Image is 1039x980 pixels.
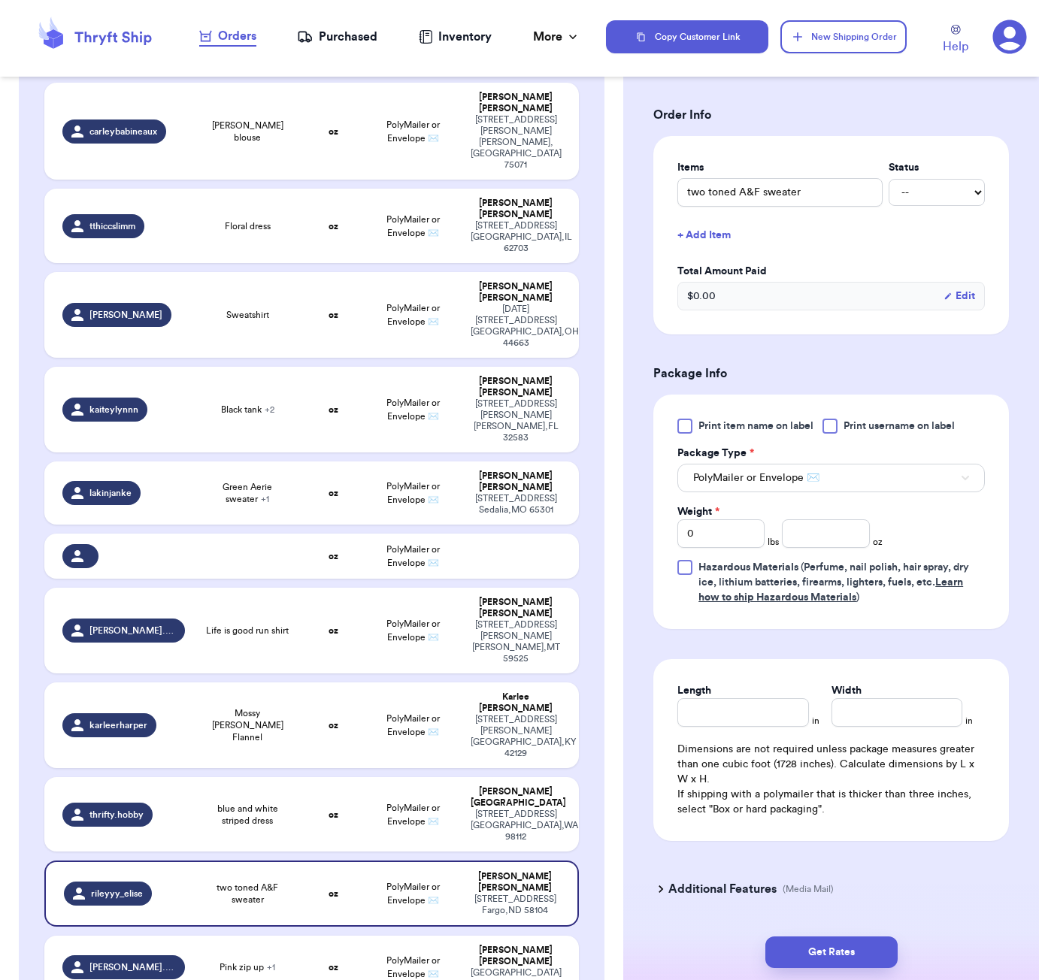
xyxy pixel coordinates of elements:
[329,488,338,498] strong: oz
[832,683,862,698] label: Width
[965,715,973,727] span: in
[89,809,144,821] span: thrifty.hobby
[677,504,719,519] label: Weight
[203,803,292,827] span: blue and white striped dress
[225,220,271,232] span: Floral dress
[329,222,338,231] strong: oz
[226,309,269,321] span: Sweatshirt
[386,714,440,737] span: PolyMailer or Envelope ✉️
[693,470,819,485] span: PolyMailer or Envelope ✉️
[471,619,562,664] div: [STREET_ADDRESS][PERSON_NAME] [PERSON_NAME] , MT 59525
[329,963,338,972] strong: oz
[329,310,338,319] strong: oz
[653,364,1009,383] h3: Package Info
[873,536,883,548] span: oz
[471,714,562,759] div: [STREET_ADDRESS][PERSON_NAME] [GEOGRAPHIC_DATA] , KY 42129
[386,215,440,237] span: PolyMailer or Envelope ✉️
[677,464,985,492] button: PolyMailer or Envelope ✉️
[89,126,157,138] span: carleybabineaux
[206,625,289,637] span: Life is good run shirt
[677,683,711,698] label: Length
[386,956,440,978] span: PolyMailer or Envelope ✉️
[677,742,985,817] div: Dimensions are not required unless package measures greater than one cubic foot (1728 inches). Ca...
[943,38,968,56] span: Help
[677,264,985,279] label: Total Amount Paid
[203,707,292,743] span: Mossy [PERSON_NAME] Flannel
[89,220,135,232] span: tthiccslimm
[471,786,562,809] div: [PERSON_NAME] [GEOGRAPHIC_DATA]
[329,721,338,730] strong: oz
[653,106,1009,124] h3: Order Info
[471,493,562,516] div: [STREET_ADDRESS] Sedalia , MO 65301
[471,220,562,254] div: [STREET_ADDRESS] [GEOGRAPHIC_DATA] , IL 62703
[533,28,580,46] div: More
[471,398,562,443] div: [STREET_ADDRESS][PERSON_NAME] [PERSON_NAME] , FL 32583
[265,405,274,414] span: + 2
[386,304,440,326] span: PolyMailer or Envelope ✉️
[386,803,440,826] span: PolyMailer or Envelope ✉️
[89,719,147,731] span: karleerharper
[698,562,969,603] span: (Perfume, nail polish, hair spray, dry ice, lithium batteries, firearms, lighters, fuels, etc. )
[471,945,562,967] div: [PERSON_NAME] [PERSON_NAME]
[606,20,768,53] button: Copy Customer Link
[329,889,338,898] strong: oz
[471,304,562,349] div: [DATE][STREET_ADDRESS] [GEOGRAPHIC_DATA] , OH 44663
[89,309,162,321] span: [PERSON_NAME]
[471,376,562,398] div: [PERSON_NAME] [PERSON_NAME]
[677,787,985,817] p: If shipping with a polymailer that is thicker than three inches, select "Box or hard packaging".
[668,880,777,898] h3: Additional Features
[944,289,975,304] button: Edit
[89,487,132,499] span: lakinjanke
[471,809,562,842] div: [STREET_ADDRESS] [GEOGRAPHIC_DATA] , WA 98112
[329,626,338,635] strong: oz
[329,552,338,561] strong: oz
[267,963,275,972] span: + 1
[768,536,779,548] span: lbs
[471,281,562,304] div: [PERSON_NAME] [PERSON_NAME]
[386,545,440,567] span: PolyMailer or Envelope ✉️
[765,936,898,968] button: Get Rates
[203,882,292,906] span: two toned A&F sweater
[671,219,991,252] button: + Add Item
[203,481,292,505] span: Green Aerie sweater
[199,27,256,45] div: Orders
[89,404,138,416] span: kaiteylynnn
[386,398,440,421] span: PolyMailer or Envelope ✉️
[471,871,560,894] div: [PERSON_NAME] [PERSON_NAME]
[812,715,819,727] span: in
[677,160,883,175] label: Items
[261,495,269,504] span: + 1
[471,894,560,916] div: [STREET_ADDRESS] Fargo , ND 58104
[221,404,274,416] span: Black tank
[419,28,492,46] a: Inventory
[698,419,813,434] span: Print item name on label
[89,961,176,973] span: [PERSON_NAME].[PERSON_NAME]
[471,470,562,493] div: [PERSON_NAME] [PERSON_NAME]
[91,888,143,900] span: rileyyy_elise
[471,691,562,714] div: Karlee [PERSON_NAME]
[471,92,562,114] div: [PERSON_NAME] [PERSON_NAME]
[386,882,440,905] span: PolyMailer or Envelope ✉️
[677,446,754,461] label: Package Type
[889,160,985,175] label: Status
[329,405,338,414] strong: oz
[89,625,176,637] span: [PERSON_NAME]._.[PERSON_NAME]._.[PERSON_NAME]
[386,482,440,504] span: PolyMailer or Envelope ✉️
[386,619,440,642] span: PolyMailer or Envelope ✉️
[386,120,440,143] span: PolyMailer or Envelope ✉️
[220,961,275,973] span: Pink zip up
[943,25,968,56] a: Help
[199,27,256,47] a: Orders
[844,419,955,434] span: Print username on label
[783,883,834,895] p: (Media Mail)
[698,562,798,573] span: Hazardous Materials
[471,114,562,171] div: [STREET_ADDRESS][PERSON_NAME] [PERSON_NAME] , [GEOGRAPHIC_DATA] 75071
[329,127,338,136] strong: oz
[471,198,562,220] div: [PERSON_NAME] [PERSON_NAME]
[471,597,562,619] div: [PERSON_NAME] [PERSON_NAME]
[297,28,377,46] a: Purchased
[203,119,292,144] span: [PERSON_NAME] blouse
[687,289,716,304] span: $ 0.00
